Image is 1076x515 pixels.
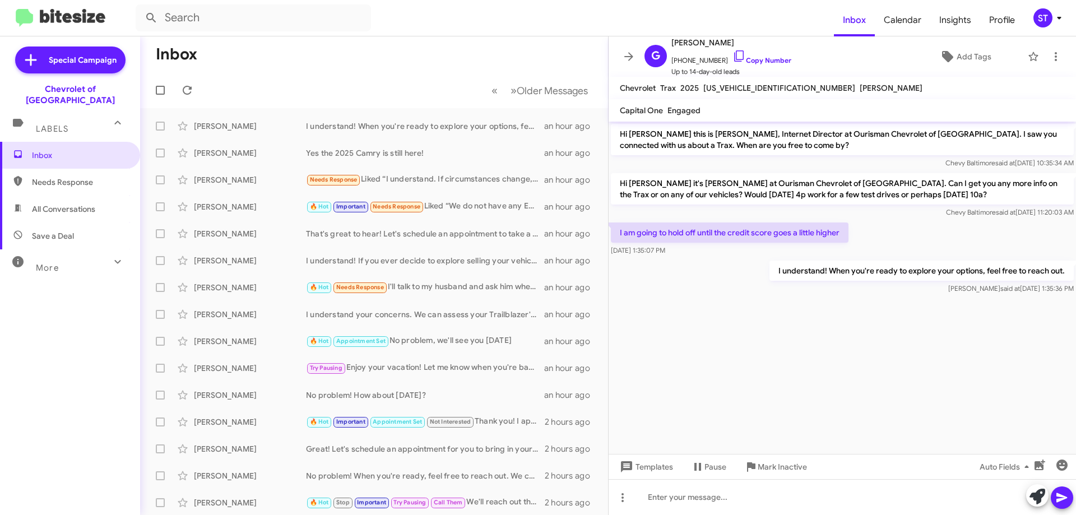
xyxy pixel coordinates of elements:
span: Stop [336,499,350,506]
span: « [491,83,498,98]
span: Trax [660,83,676,93]
div: 2 hours ago [545,470,599,481]
span: 2025 [680,83,699,93]
span: Pause [704,457,726,477]
input: Search [136,4,371,31]
div: I'll talk to my husband and ask him when. It needs to be appraised with original wheels and tires... [306,281,544,294]
span: [US_VEHICLE_IDENTIFICATION_NUMBER] [703,83,855,93]
div: 2 hours ago [545,416,599,428]
span: Save a Deal [32,230,74,242]
div: an hour ago [544,174,599,185]
span: said at [996,208,1015,216]
div: [PERSON_NAME] [194,228,306,239]
span: Special Campaign [49,54,117,66]
button: Auto Fields [971,457,1042,477]
p: Hi [PERSON_NAME] this is [PERSON_NAME], Internet Director at Ourisman Chevrolet of [GEOGRAPHIC_DA... [611,124,1074,155]
button: Previous [485,79,504,102]
div: [PERSON_NAME] [194,336,306,347]
div: I understand your concerns. We can assess your Trailblazer's value when you visit us. Would you l... [306,309,544,320]
div: an hour ago [544,336,599,347]
div: [PERSON_NAME] [194,147,306,159]
button: ST [1024,8,1064,27]
div: an hour ago [544,363,599,374]
span: 🔥 Hot [310,418,329,425]
p: Hi [PERSON_NAME] it's [PERSON_NAME] at Ourisman Chevrolet of [GEOGRAPHIC_DATA]. Can I get you any... [611,173,1074,205]
button: Templates [609,457,682,477]
div: [PERSON_NAME] [194,309,306,320]
span: [PHONE_NUMBER] [671,49,791,66]
span: Engaged [667,105,701,115]
span: » [511,83,517,98]
div: an hour ago [544,255,599,266]
a: Copy Number [732,56,791,64]
div: Great! Let's schedule an appointment for you to bring in your Trax. We can evaluate its condition... [306,443,545,454]
span: said at [1000,284,1020,293]
div: [PERSON_NAME] [194,363,306,374]
span: 🔥 Hot [310,499,329,506]
div: [PERSON_NAME] [194,201,306,212]
div: That's great to hear! Let's schedule an appointment to take a look at your Equinox and discuss th... [306,228,544,239]
div: No problem, we'll see you [DATE] [306,335,544,347]
div: No problem! When you're ready, feel free to reach out. We can schedule an appointment that works ... [306,470,545,481]
div: [PERSON_NAME] [194,282,306,293]
div: 2 hours ago [545,497,599,508]
a: Special Campaign [15,47,126,73]
span: Chevrolet [620,83,656,93]
span: Auto Fields [980,457,1033,477]
span: 🔥 Hot [310,284,329,291]
a: Calendar [875,4,930,36]
span: said at [995,159,1015,167]
div: an hour ago [544,389,599,401]
div: [PERSON_NAME] [194,416,306,428]
span: [PERSON_NAME] [DATE] 1:35:36 PM [948,284,1074,293]
span: Add Tags [957,47,991,67]
span: [PERSON_NAME] [671,36,791,49]
button: Pause [682,457,735,477]
nav: Page navigation example [485,79,595,102]
span: G [651,47,660,65]
span: More [36,263,59,273]
span: Chevy Baltimore [DATE] 11:20:03 AM [946,208,1074,216]
a: Profile [980,4,1024,36]
span: All Conversations [32,203,95,215]
span: Not Interested [430,418,471,425]
div: I understand! When you're ready to explore your options, feel free to reach out. [306,120,544,132]
div: I understand! If you ever decide to explore selling your vehicle, feel free to reach out. [306,255,544,266]
div: Enjoy your vacation! Let me know when you're back, and we can schedule a time for you to visit an... [306,361,544,374]
span: Older Messages [517,85,588,97]
span: Chevy Baltimore [DATE] 10:35:34 AM [945,159,1074,167]
div: [PERSON_NAME] [194,389,306,401]
div: an hour ago [544,282,599,293]
span: Appointment Set [373,418,422,425]
div: an hour ago [544,228,599,239]
div: Thank you! I appreciate that. [306,415,545,428]
span: [DATE] 1:35:07 PM [611,246,665,254]
div: ST [1033,8,1052,27]
div: Yes the 2025 Camry is still here! [306,147,544,159]
div: No problem! How about [DATE]? [306,389,544,401]
span: Inbox [834,4,875,36]
div: [PERSON_NAME] [194,497,306,508]
div: an hour ago [544,147,599,159]
span: Inbox [32,150,127,161]
span: Important [336,418,365,425]
h1: Inbox [156,45,197,63]
span: Appointment Set [336,337,386,345]
div: Liked “We do not have any Equinox EV available at the moment. I will keep you in mind when we hav... [306,200,544,213]
div: an hour ago [544,201,599,212]
div: [PERSON_NAME] [194,174,306,185]
div: [PERSON_NAME] [194,255,306,266]
div: an hour ago [544,120,599,132]
button: Add Tags [907,47,1022,67]
div: [PERSON_NAME] [194,443,306,454]
span: Needs Response [32,177,127,188]
div: 2 hours ago [545,443,599,454]
span: Needs Response [310,176,358,183]
span: 🔥 Hot [310,203,329,210]
span: 🔥 Hot [310,337,329,345]
a: Insights [930,4,980,36]
button: Mark Inactive [735,457,816,477]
